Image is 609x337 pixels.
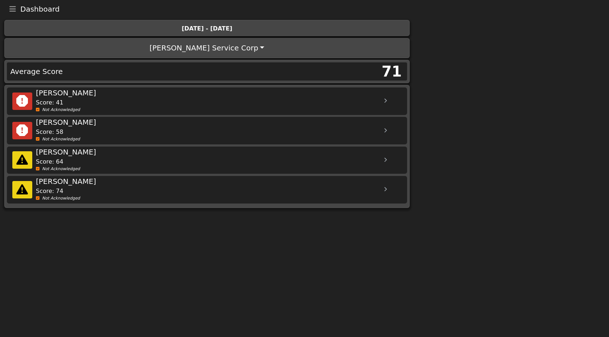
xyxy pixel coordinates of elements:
button: [PERSON_NAME] Service Corp [5,39,408,57]
span: Dashboard [20,5,60,13]
button: Toggle navigation [5,4,20,14]
div: [DATE] - [DATE] [9,24,405,33]
div: Average Score [8,63,207,80]
div: [PERSON_NAME] [36,117,389,128]
div: [PERSON_NAME] [36,87,389,98]
div: Not Acknowledged [36,107,389,113]
div: 71 [382,61,402,82]
div: Score: 41 [36,98,389,107]
div: [PERSON_NAME] [36,176,389,187]
div: Not Acknowledged [36,196,389,202]
div: Score: 74 [36,187,389,196]
div: Not Acknowledged [36,136,389,143]
div: Not Acknowledged [36,166,389,172]
div: Score: 58 [36,128,389,136]
div: Score: 64 [36,157,389,166]
div: [PERSON_NAME] [36,147,389,157]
